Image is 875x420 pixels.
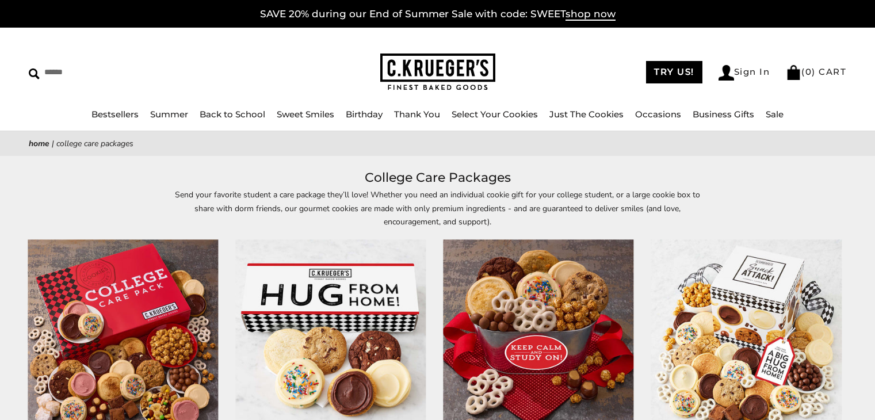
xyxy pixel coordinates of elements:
[805,66,812,77] span: 0
[46,167,829,188] h1: College Care Packages
[277,109,334,120] a: Sweet Smiles
[380,54,495,91] img: C.KRUEGER'S
[719,65,734,81] img: Account
[29,138,49,149] a: Home
[646,61,702,83] a: TRY US!
[29,68,40,79] img: Search
[150,109,188,120] a: Summer
[693,109,754,120] a: Business Gifts
[635,109,681,120] a: Occasions
[565,8,616,21] span: shop now
[452,109,538,120] a: Select Your Cookies
[29,63,223,81] input: Search
[91,109,139,120] a: Bestsellers
[173,188,702,228] p: Send your favorite student a care package they’ll love! Whether you need an individual cookie gif...
[766,109,784,120] a: Sale
[52,138,54,149] span: |
[260,8,616,21] a: SAVE 20% during our End of Summer Sale with code: SWEETshop now
[56,138,133,149] span: College Care Packages
[29,137,846,150] nav: breadcrumbs
[200,109,265,120] a: Back to School
[346,109,383,120] a: Birthday
[394,109,440,120] a: Thank You
[719,65,770,81] a: Sign In
[786,66,846,77] a: (0) CART
[549,109,624,120] a: Just The Cookies
[786,65,801,80] img: Bag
